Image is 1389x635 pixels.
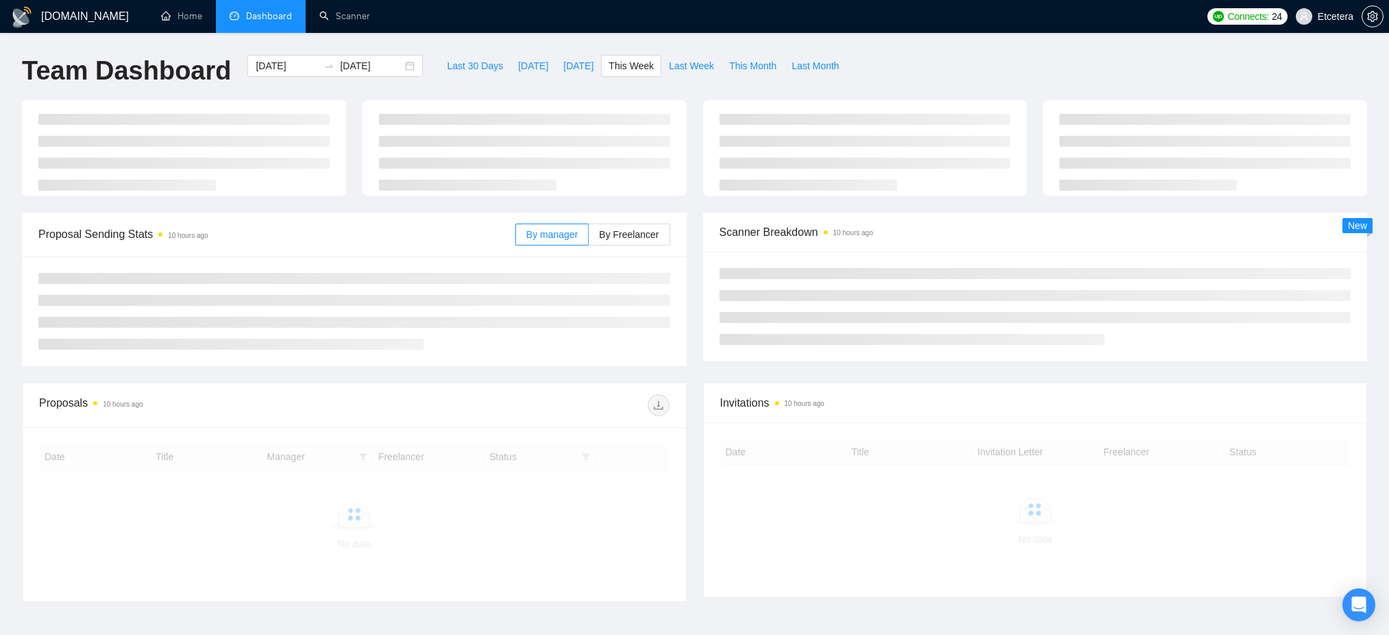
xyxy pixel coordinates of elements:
span: New [1348,220,1367,231]
button: This Week [601,55,661,77]
span: Dashboard [246,10,292,22]
span: user [1299,12,1309,21]
span: Last Month [791,58,839,73]
span: This Week [609,58,654,73]
span: Connects: [1228,9,1269,24]
span: This Month [729,58,776,73]
span: [DATE] [518,58,548,73]
span: 24 [1272,9,1282,24]
span: Last 30 Days [447,58,503,73]
time: 10 hours ago [168,232,208,239]
a: homeHome [161,10,202,22]
span: [DATE] [563,58,593,73]
button: [DATE] [556,55,601,77]
a: setting [1362,11,1384,22]
h1: Team Dashboard [22,55,231,87]
img: upwork-logo.png [1213,11,1224,22]
span: dashboard [230,11,239,21]
time: 10 hours ago [103,400,143,408]
span: Invitations [720,394,1351,411]
div: Open Intercom Messenger [1342,588,1375,621]
span: swap-right [323,60,334,71]
time: 10 hours ago [833,229,873,237]
span: Last Week [669,58,714,73]
time: 10 hours ago [785,400,824,407]
button: This Month [722,55,784,77]
button: Last Month [784,55,846,77]
button: Last 30 Days [439,55,511,77]
button: [DATE] [511,55,556,77]
span: By manager [526,229,578,240]
span: Scanner Breakdown [720,224,1351,241]
button: Last Week [661,55,722,77]
a: searchScanner [319,10,370,22]
img: logo [11,6,33,28]
div: Proposals [39,394,354,416]
span: Proposal Sending Stats [38,226,515,243]
input: End date [340,58,402,73]
button: setting [1362,5,1384,27]
input: Start date [256,58,318,73]
span: setting [1362,11,1383,22]
span: to [323,60,334,71]
span: By Freelancer [599,229,659,240]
